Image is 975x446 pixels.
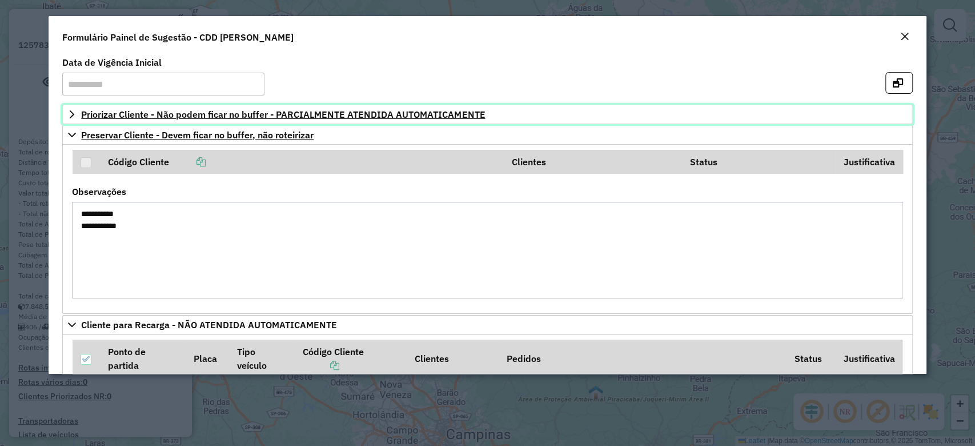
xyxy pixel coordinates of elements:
a: Preservar Cliente - Devem ficar no buffer, não roteirizar [62,125,912,145]
hb-button: Abrir em nova aba [885,76,913,87]
th: Clientes [407,340,499,377]
th: Status [682,150,836,174]
th: Tipo veículo [229,340,295,377]
a: Cliente para Recarga - NÃO ATENDIDA AUTOMATICAMENTE [62,315,912,334]
th: Código Cliente [295,340,407,377]
span: Cliente para Recarga - NÃO ATENDIDA AUTOMATICAMENTE [81,320,337,329]
label: Observações [72,185,126,198]
em: Fechar [900,32,909,41]
th: Placa [186,340,229,377]
th: Justificativa [836,150,902,174]
label: Data de Vigência Inicial [62,55,162,69]
th: Clientes [504,150,683,174]
span: Priorizar Cliente - Não podem ficar no buffer - PARCIALMENTE ATENDIDA AUTOMATICAMENTE [81,110,485,119]
th: Status [787,340,836,377]
h4: Formulário Painel de Sugestão - CDD [PERSON_NAME] [62,30,294,44]
a: Priorizar Cliente - Não podem ficar no buffer - PARCIALMENTE ATENDIDA AUTOMATICAMENTE [62,105,912,124]
th: Pedidos [499,340,786,377]
th: Justificativa [836,340,902,377]
a: Copiar [169,156,206,168]
th: Código Cliente [100,150,504,174]
span: Preservar Cliente - Devem ficar no buffer, não roteirizar [81,130,314,140]
button: Close [897,30,913,45]
a: Copiar [302,360,339,371]
th: Ponto de partida [100,340,186,377]
div: Preservar Cliente - Devem ficar no buffer, não roteirizar [62,145,912,314]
